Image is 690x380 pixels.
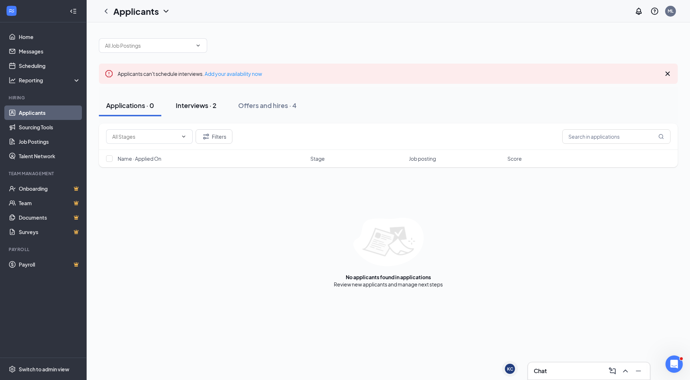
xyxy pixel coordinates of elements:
[507,155,522,162] span: Score
[195,43,201,48] svg: ChevronDown
[607,365,618,377] button: ComposeMessage
[507,366,513,372] div: KC
[19,77,81,84] div: Reporting
[334,281,443,288] div: Review new applicants and manage next steps
[409,155,436,162] span: Job posting
[202,132,210,141] svg: Filter
[105,69,113,78] svg: Error
[534,367,547,375] h3: Chat
[9,95,79,101] div: Hiring
[176,101,217,110] div: Interviews · 2
[112,133,178,141] input: All Stages
[621,367,630,375] svg: ChevronUp
[19,210,80,225] a: DocumentsCrown
[310,155,325,162] span: Stage
[19,44,80,59] a: Messages
[19,366,69,373] div: Switch to admin view
[19,59,80,73] a: Scheduling
[162,7,170,16] svg: ChevronDown
[9,77,16,84] svg: Analysis
[19,149,80,163] a: Talent Network
[634,7,643,16] svg: Notifications
[8,7,15,14] svg: WorkstreamLogo
[118,70,262,77] span: Applicants can't schedule interviews.
[19,257,80,272] a: PayrollCrown
[19,105,80,120] a: Applicants
[196,129,232,144] button: Filter Filters
[663,69,672,78] svg: Cross
[633,365,644,377] button: Minimize
[19,134,80,149] a: Job Postings
[658,134,664,139] svg: MagnifyingGlass
[19,196,80,210] a: TeamCrown
[113,5,159,17] h1: Applicants
[346,273,431,281] div: No applicants found in applications
[205,70,262,77] a: Add your availability now
[9,170,79,177] div: Team Management
[668,8,673,14] div: ML
[19,225,80,239] a: SurveysCrown
[19,30,80,44] a: Home
[650,7,659,16] svg: QuestionInfo
[9,366,16,373] svg: Settings
[634,367,643,375] svg: Minimize
[620,365,631,377] button: ChevronUp
[238,101,297,110] div: Offers and hires · 4
[106,101,154,110] div: Applications · 0
[9,246,79,252] div: Payroll
[353,218,424,266] img: empty-state
[181,134,187,139] svg: ChevronDown
[118,155,161,162] span: Name · Applied On
[105,42,192,49] input: All Job Postings
[562,129,671,144] input: Search in applications
[665,355,683,373] iframe: Intercom live chat
[102,7,110,16] svg: ChevronLeft
[70,8,77,15] svg: Collapse
[19,120,80,134] a: Sourcing Tools
[608,367,617,375] svg: ComposeMessage
[19,181,80,196] a: OnboardingCrown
